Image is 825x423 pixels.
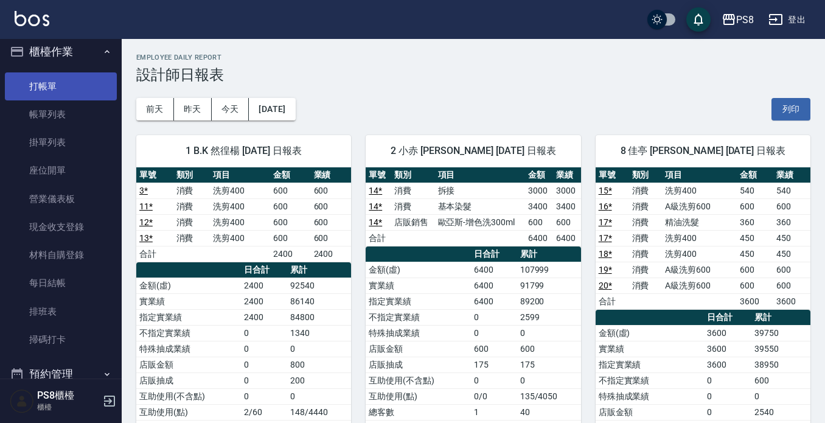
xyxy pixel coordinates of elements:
td: 店販金額 [136,357,241,372]
a: 座位開單 [5,156,117,184]
th: 金額 [525,167,553,183]
td: 600 [311,214,352,230]
td: 39550 [751,341,810,357]
td: 消費 [629,278,663,293]
td: 540 [737,183,774,198]
td: 指定實業績 [136,309,241,325]
td: 2400 [270,246,311,262]
td: 不指定實業績 [596,372,704,388]
td: 消費 [391,198,435,214]
td: 38950 [751,357,810,372]
td: 1 [471,404,517,420]
td: 600 [737,278,774,293]
button: 昨天 [174,98,212,121]
button: 前天 [136,98,174,121]
a: 打帳單 [5,72,117,100]
h3: 設計師日報表 [136,66,810,83]
td: 消費 [629,214,663,230]
td: 2599 [517,309,581,325]
td: 2400 [311,246,352,262]
button: PS8 [717,7,759,32]
td: 互助使用(不含點) [136,388,241,404]
td: 0 [241,357,287,372]
th: 累計 [751,310,810,326]
td: 3600 [737,293,774,309]
td: 600 [737,198,774,214]
td: 合計 [596,293,629,309]
td: A級洗剪600 [662,278,737,293]
td: 精油洗髮 [662,214,737,230]
td: 450 [773,246,810,262]
td: 實業績 [136,293,241,309]
td: 135/4050 [517,388,581,404]
td: 6400 [471,278,517,293]
td: 800 [287,357,351,372]
td: 指定實業績 [596,357,704,372]
td: 0 [517,372,581,388]
td: 店販抽成 [136,372,241,388]
td: 0 [241,388,287,404]
td: 86140 [287,293,351,309]
td: 6400 [525,230,553,246]
td: 450 [737,246,774,262]
td: 不指定實業績 [366,309,470,325]
td: 互助使用(點) [136,404,241,420]
a: 帳單列表 [5,100,117,128]
td: 3600 [704,341,752,357]
td: 107999 [517,262,581,278]
td: 600 [773,278,810,293]
td: 175 [471,357,517,372]
td: 89200 [517,293,581,309]
a: 排班表 [5,298,117,326]
th: 日合計 [471,246,517,262]
td: 店販銷售 [391,214,435,230]
td: 3600 [704,357,752,372]
td: 200 [287,372,351,388]
td: 2540 [751,404,810,420]
td: 0/0 [471,388,517,404]
td: 消費 [173,183,211,198]
a: 材料自購登錄 [5,241,117,269]
th: 日合計 [704,310,752,326]
td: 洗剪400 [210,198,270,214]
td: 360 [773,214,810,230]
td: 6400 [471,293,517,309]
td: A級洗剪600 [662,198,737,214]
th: 累計 [517,246,581,262]
td: 不指定實業績 [136,325,241,341]
td: 3400 [525,198,553,214]
td: 2/60 [241,404,287,420]
td: 總客數 [366,404,470,420]
button: 列印 [771,98,810,121]
td: 39750 [751,325,810,341]
th: 項目 [435,167,526,183]
button: [DATE] [249,98,295,121]
td: 600 [270,183,311,198]
table: a dense table [366,167,580,246]
td: 消費 [629,262,663,278]
td: 歐亞斯-增色洗300ml [435,214,526,230]
th: 單號 [596,167,629,183]
td: 0 [517,325,581,341]
td: 6400 [471,262,517,278]
td: 0 [704,388,752,404]
td: 600 [311,230,352,246]
th: 類別 [173,167,211,183]
td: 消費 [173,198,211,214]
td: 6400 [553,230,581,246]
td: 148/4440 [287,404,351,420]
td: 600 [311,198,352,214]
span: 8 佳亭 [PERSON_NAME] [DATE] 日報表 [610,145,796,157]
th: 業績 [553,167,581,183]
td: 基本染髮 [435,198,526,214]
td: 店販抽成 [366,357,470,372]
th: 項目 [662,167,737,183]
th: 項目 [210,167,270,183]
td: 指定實業績 [366,293,470,309]
td: 600 [751,372,810,388]
td: 84800 [287,309,351,325]
td: 合計 [366,230,391,246]
td: 消費 [629,198,663,214]
button: 登出 [764,9,810,31]
img: Logo [15,11,49,26]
